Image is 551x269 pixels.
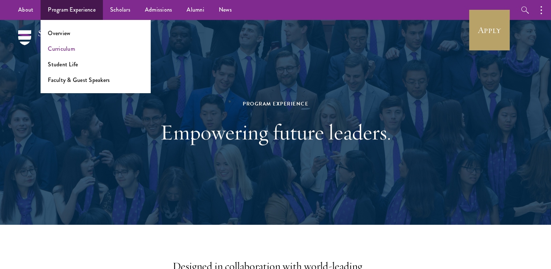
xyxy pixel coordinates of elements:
div: Program Experience [151,99,401,108]
a: Overview [48,29,70,37]
a: Faculty & Guest Speakers [48,76,110,84]
a: Student Life [48,60,78,69]
h1: Empowering future leaders. [151,119,401,145]
img: Schwarzman Scholars [18,30,94,55]
a: Curriculum [48,45,75,53]
a: Apply [469,10,510,50]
